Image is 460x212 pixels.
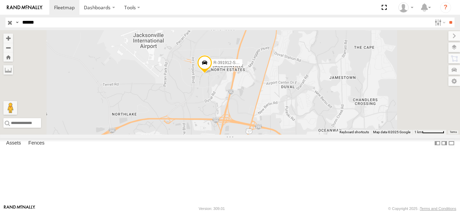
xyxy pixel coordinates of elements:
[3,101,17,115] button: Drag Pegman onto the map to open Street View
[420,207,456,211] a: Terms and Conditions
[450,131,457,134] a: Terms (opens in new tab)
[373,130,410,134] span: Map data ©2025 Google
[448,138,455,148] label: Hide Summary Table
[414,130,422,134] span: 1 km
[434,138,441,148] label: Dock Summary Table to the Left
[3,43,13,52] button: Zoom out
[25,138,48,148] label: Fences
[7,5,42,10] img: rand-logo.svg
[340,130,369,135] button: Keyboard shortcuts
[441,138,448,148] label: Dock Summary Table to the Right
[199,207,225,211] div: Version: 309.01
[432,17,447,27] label: Search Filter Options
[214,60,244,65] span: R-391912-Swing
[3,52,13,62] button: Zoom Home
[396,2,416,13] div: Craig Maywhort
[412,130,446,135] button: Map Scale: 1 km per 61 pixels
[448,76,460,86] label: Map Settings
[14,17,20,27] label: Search Query
[3,65,13,75] label: Measure
[4,205,35,212] a: Visit our Website
[3,34,13,43] button: Zoom in
[440,2,451,13] i: ?
[388,207,456,211] div: © Copyright 2025 -
[3,138,24,148] label: Assets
